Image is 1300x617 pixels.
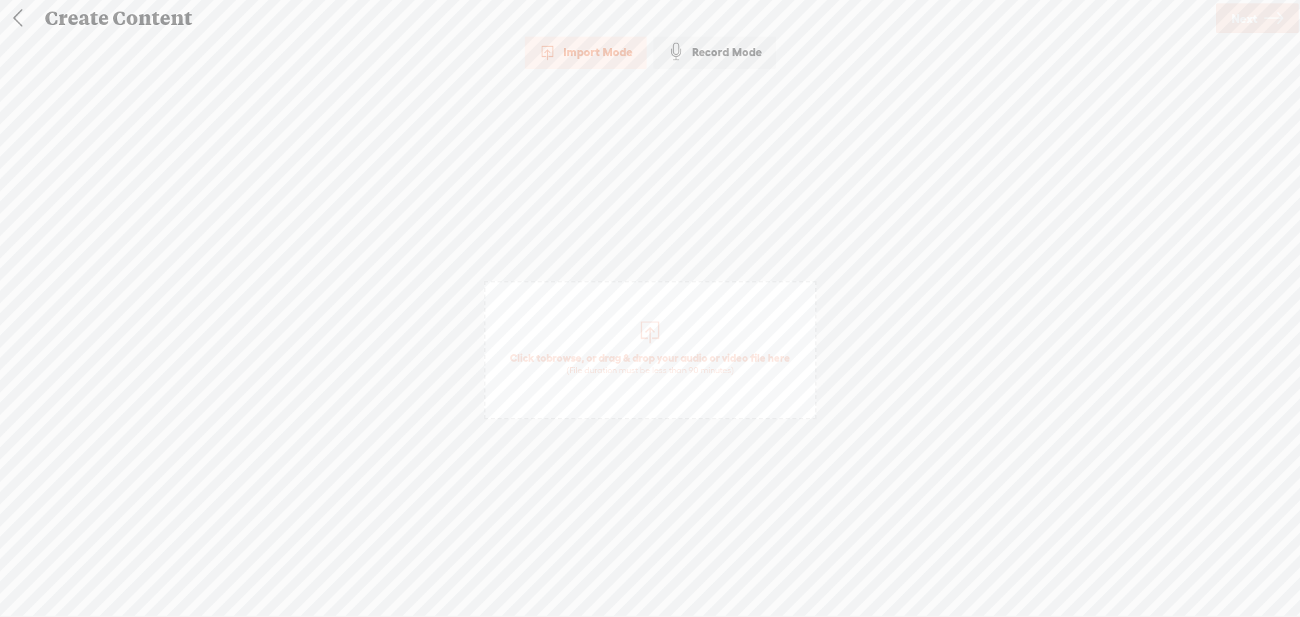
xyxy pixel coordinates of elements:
[1232,1,1257,36] span: Next
[546,352,582,364] span: browse
[653,35,776,69] div: Record Mode
[525,35,647,69] div: Import Mode
[35,1,1214,36] div: Create Content
[510,365,790,376] div: (File duration must be less than 90 minutes)
[503,344,797,383] span: Click to , or drag & drop your audio or video file here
